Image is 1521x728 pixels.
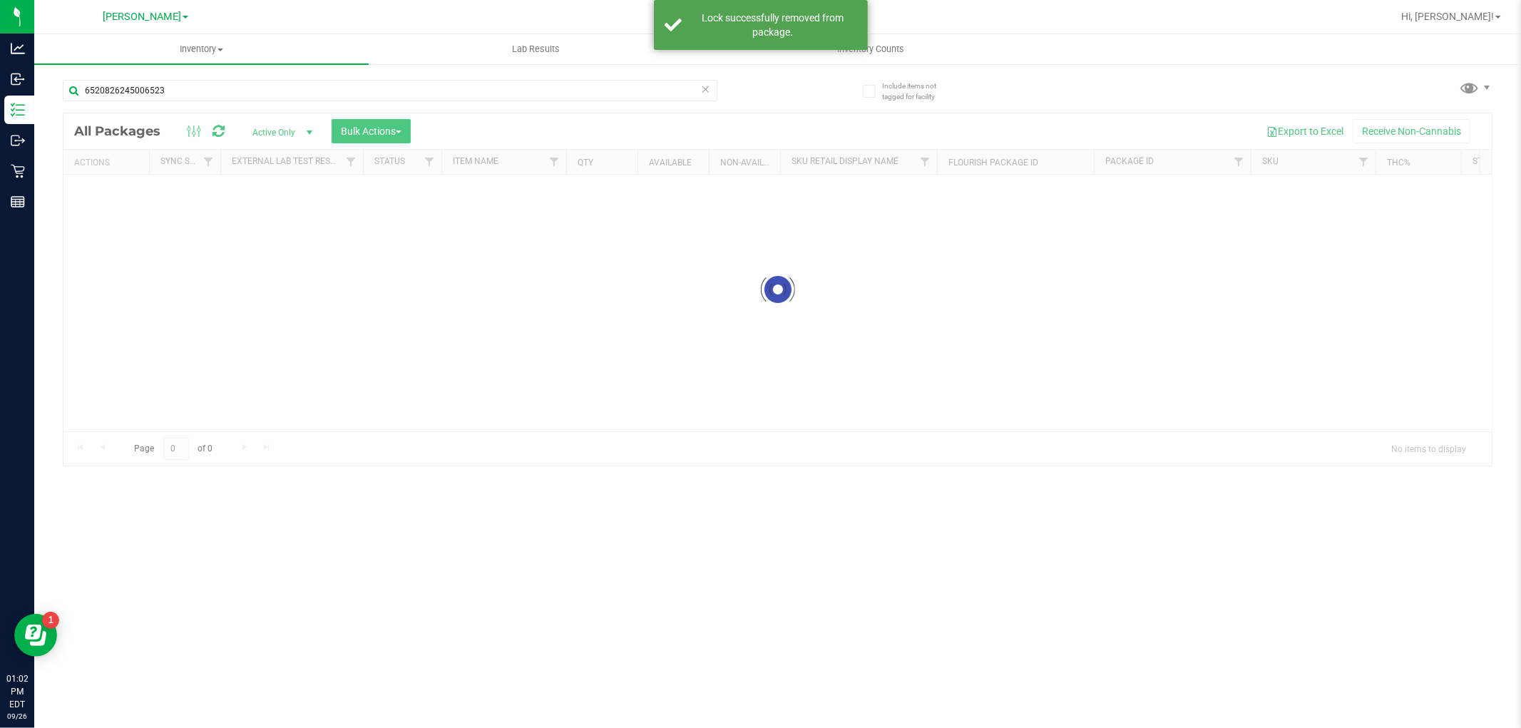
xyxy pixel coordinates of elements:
[703,34,1038,64] a: Inventory Counts
[701,80,711,98] span: Clear
[34,34,369,64] a: Inventory
[14,614,57,657] iframe: Resource center
[103,11,181,23] span: [PERSON_NAME]
[11,41,25,56] inline-svg: Analytics
[493,43,579,56] span: Lab Results
[690,11,857,39] div: Lock successfully removed from package.
[369,34,703,64] a: Lab Results
[11,103,25,117] inline-svg: Inventory
[63,80,717,101] input: Search Package ID, Item Name, SKU, Lot or Part Number...
[11,72,25,86] inline-svg: Inbound
[1401,11,1494,22] span: Hi, [PERSON_NAME]!
[882,81,953,102] span: Include items not tagged for facility
[11,133,25,148] inline-svg: Outbound
[34,43,369,56] span: Inventory
[6,672,28,711] p: 01:02 PM EDT
[818,43,923,56] span: Inventory Counts
[11,164,25,178] inline-svg: Retail
[11,195,25,209] inline-svg: Reports
[42,612,59,629] iframe: Resource center unread badge
[6,711,28,722] p: 09/26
